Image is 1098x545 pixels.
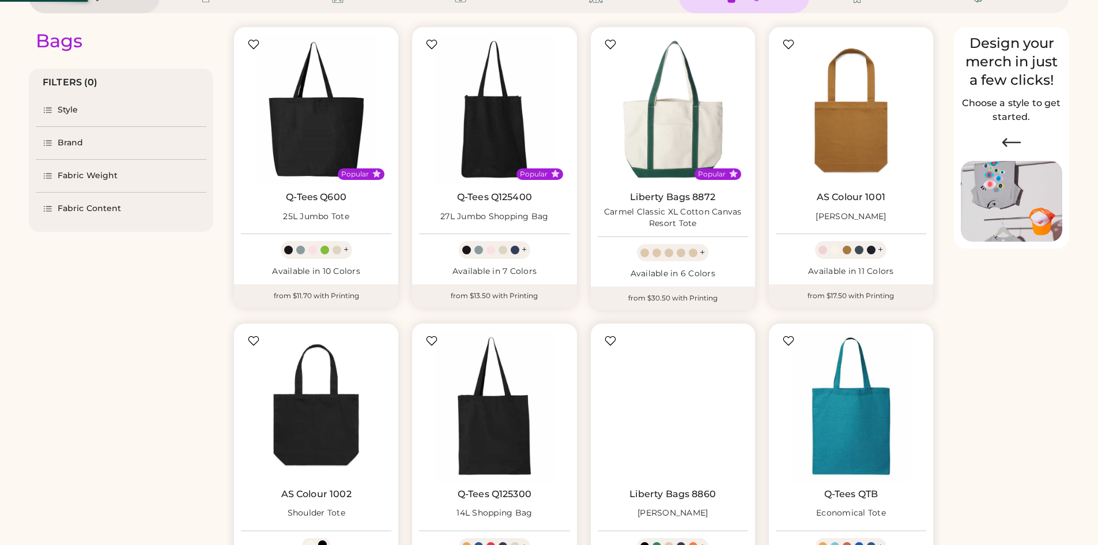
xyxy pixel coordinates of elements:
div: [PERSON_NAME] [816,211,886,223]
button: Popular Style [729,170,738,178]
div: Popular [698,170,726,179]
a: AS Colour 1002 [281,488,352,500]
a: Q-Tees Q600 [286,191,346,203]
div: + [344,243,349,256]
div: Shoulder Tote [288,508,345,519]
div: 27L Jumbo Shopping Bag [440,211,549,223]
div: 25L Jumbo Tote [283,211,349,223]
img: Q-Tees Q125300 14L Shopping Bag [419,330,569,481]
div: [PERSON_NAME] [637,508,708,519]
img: Liberty Bags 8872 Carmel Classic XL Cotton Canvas Resort Tote [598,34,748,185]
div: Economical Tote [816,508,886,519]
div: + [700,246,705,259]
img: Q-Tees Q125400 27L Jumbo Shopping Bag [419,34,569,185]
img: Q-Tees Q600 25L Jumbo Tote [241,34,391,185]
div: Popular [520,170,548,179]
a: Q-Tees Q125400 [457,191,532,203]
div: Carmel Classic XL Cotton Canvas Resort Tote [598,206,748,230]
div: from $13.50 with Printing [412,284,576,307]
div: FILTERS (0) [43,76,98,89]
a: Q-Tees QTB [824,488,878,500]
img: Q-Tees QTB Economical Tote [776,330,926,481]
a: AS Colour 1001 [817,191,885,203]
button: Popular Style [551,170,560,178]
div: Fabric Weight [58,170,118,182]
div: Available in 6 Colors [598,268,748,280]
div: Style [58,104,78,116]
div: Available in 10 Colors [241,266,391,277]
div: from $30.50 with Printing [591,287,755,310]
button: Popular Style [372,170,381,178]
a: Liberty Bags 8872 [630,191,715,203]
div: Available in 7 Colors [419,266,569,277]
div: + [878,243,883,256]
img: AS Colour 1001 Carrie Tote [776,34,926,185]
div: + [522,243,527,256]
div: from $17.50 with Printing [769,284,933,307]
div: Brand [58,137,84,149]
div: Available in 11 Colors [776,266,926,277]
div: from $11.70 with Printing [234,284,398,307]
div: Bags [36,29,82,52]
div: Design your merch in just a few clicks! [961,34,1062,89]
h2: Choose a style to get started. [961,96,1062,124]
div: Fabric Content [58,203,121,215]
img: Liberty Bags 8860 Nicole Tote [598,330,748,481]
img: AS Colour 1002 Shoulder Tote [241,330,391,481]
a: Q-Tees Q125300 [458,488,531,500]
img: Image of Lisa Congdon Eye Print on T-Shirt and Hat [961,161,1062,242]
div: 14L Shopping Bag [456,508,532,519]
a: Liberty Bags 8860 [629,488,716,500]
div: Popular [341,170,369,179]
